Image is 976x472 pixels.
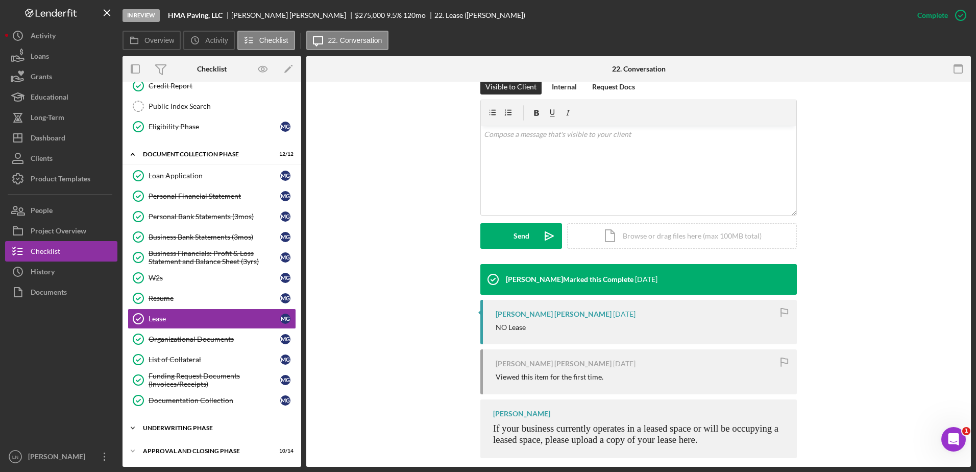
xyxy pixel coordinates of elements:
[280,375,290,385] div: M G
[149,356,280,364] div: List of Collateral
[259,36,288,44] label: Checklist
[5,148,117,169] a: Clients
[31,107,64,130] div: Long-Term
[592,79,635,95] div: Request Docs
[31,262,55,285] div: History
[149,172,280,180] div: Loan Application
[31,200,53,223] div: People
[613,360,636,368] time: 2025-04-11 16:03
[123,9,160,22] div: In Review
[149,82,296,90] div: Credit Report
[149,123,280,131] div: Eligibility Phase
[612,65,666,73] div: 22. Conversation
[5,262,117,282] button: History
[128,76,296,96] a: Credit Report
[5,221,117,241] button: Project Overview
[280,191,290,201] div: M G
[386,11,402,19] div: 9.5 %
[128,247,296,268] a: Business Financials: Profit & Loss Statement and Balance Sheet (3yrs)MG
[149,294,280,302] div: Resume
[128,390,296,411] a: Documentation CollectionMG
[280,293,290,303] div: M G
[128,288,296,309] a: ResumeMG
[280,314,290,324] div: M G
[26,446,92,469] div: [PERSON_NAME]
[434,11,525,19] div: 22. Lease ([PERSON_NAME])
[128,186,296,206] a: Personal Financial StatementMG
[143,448,268,454] div: Approval and Closing Phase
[275,448,294,454] div: 10 / 14
[128,370,296,390] a: Funding Request Documents (Invoices/Receipts)MG
[5,282,117,302] button: Documents
[493,423,778,445] span: If your business currently operates in a leased space or will be occupying a leased space, please...
[128,309,296,329] a: LeaseMG
[275,151,294,157] div: 12 / 12
[5,128,117,148] button: Dashboard
[149,192,280,200] div: Personal Financial Statement
[493,410,550,418] div: [PERSON_NAME]
[128,206,296,227] a: Personal Bank Statements (3mos)MG
[496,310,612,318] div: [PERSON_NAME] [PERSON_NAME]
[149,335,280,343] div: Organizational Documents
[31,66,52,89] div: Grants
[5,87,117,107] button: Educational
[128,116,296,137] a: Eligibility PhaseMG
[143,151,268,157] div: Document Collection Phase
[144,36,174,44] label: Overview
[31,169,90,192] div: Product Templates
[280,122,290,132] div: M G
[547,79,582,95] button: Internal
[5,46,117,66] button: Loans
[496,360,612,368] div: [PERSON_NAME] [PERSON_NAME]
[197,65,227,73] div: Checklist
[328,36,382,44] label: 22. Conversation
[5,241,117,262] a: Checklist
[149,315,280,323] div: Lease
[5,169,117,189] a: Product Templates
[587,79,640,95] button: Request Docs
[123,31,181,50] button: Overview
[31,241,60,264] div: Checklist
[31,128,65,151] div: Dashboard
[128,268,296,288] a: W2sMG
[128,96,296,116] a: Public Index Search
[31,221,86,244] div: Project Overview
[280,211,290,222] div: M G
[231,11,355,19] div: [PERSON_NAME] [PERSON_NAME]
[514,223,529,249] div: Send
[128,329,296,349] a: Organizational DocumentsMG
[306,31,389,50] button: 22. Conversation
[496,373,603,381] div: Viewed this item for the first time.
[5,200,117,221] a: People
[496,323,526,332] div: NO Lease
[280,232,290,242] div: M G
[149,233,280,241] div: Business Bank Statements (3mos)
[962,427,970,435] span: 1
[31,87,68,110] div: Educational
[183,31,234,50] button: Activity
[205,36,228,44] label: Activity
[5,107,117,128] button: Long-Term
[480,223,562,249] button: Send
[280,395,290,406] div: M G
[917,5,948,26] div: Complete
[5,66,117,87] button: Grants
[5,26,117,46] button: Activity
[941,427,966,452] iframe: Intercom live chat
[149,249,280,266] div: Business Financials: Profit & Loss Statement and Balance Sheet (3yrs)
[31,148,53,171] div: Clients
[149,213,280,221] div: Personal Bank Statements (3mos)
[149,372,280,388] div: Funding Request Documents (Invoices/Receipts)
[506,275,633,284] div: [PERSON_NAME] Marked this Complete
[907,5,971,26] button: Complete
[280,355,290,365] div: M G
[31,282,67,305] div: Documents
[485,79,536,95] div: Visible to Client
[149,274,280,282] div: W2s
